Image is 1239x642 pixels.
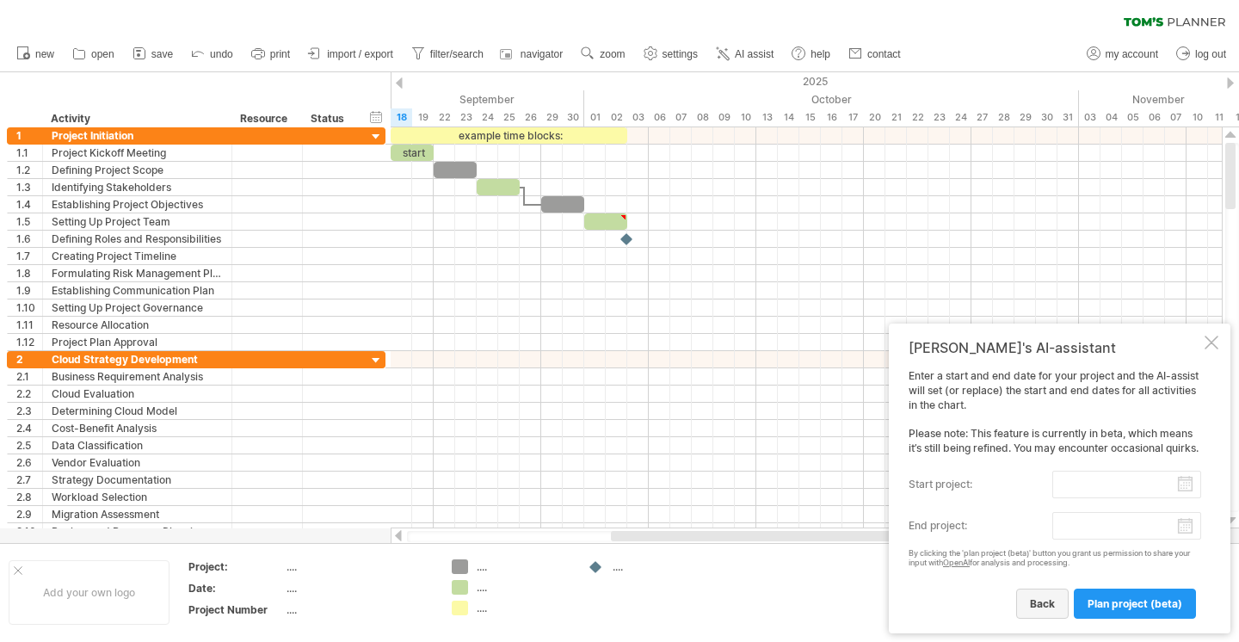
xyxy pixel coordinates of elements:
div: Project Kickoff Meeting [52,145,223,161]
div: By clicking the 'plan project (beta)' button you grant us permission to share your input with for... [909,549,1201,568]
div: 1.1 [16,145,42,161]
div: start [391,145,434,161]
div: 1.6 [16,231,42,247]
div: Thursday, 23 October 2025 [928,108,950,127]
span: open [91,48,114,60]
a: my account [1082,43,1163,65]
div: Activity [51,110,222,127]
a: settings [639,43,703,65]
div: Vendor Evaluation [52,454,223,471]
div: Friday, 17 October 2025 [842,108,864,127]
div: 1.4 [16,196,42,213]
div: 2.1 [16,368,42,385]
div: Date: [188,581,283,596]
a: help [787,43,835,65]
a: import / export [304,43,398,65]
div: Monday, 3 November 2025 [1079,108,1100,127]
a: back [1016,589,1069,619]
div: Establishing Project Objectives [52,196,223,213]
div: Wednesday, 24 September 2025 [477,108,498,127]
div: Setting Up Project Governance [52,299,223,316]
div: Friday, 10 October 2025 [735,108,756,127]
div: Tuesday, 28 October 2025 [993,108,1014,127]
div: .... [477,559,570,574]
div: Determining Cloud Model [52,403,223,419]
div: Tuesday, 30 September 2025 [563,108,584,127]
div: Setting Up Project Team [52,213,223,230]
div: 1.8 [16,265,42,281]
span: AI assist [735,48,774,60]
a: open [68,43,120,65]
div: Project: [188,559,283,574]
div: Tuesday, 23 September 2025 [455,108,477,127]
div: Status [311,110,348,127]
div: 2.6 [16,454,42,471]
div: Monday, 10 November 2025 [1187,108,1208,127]
div: 1.10 [16,299,42,316]
div: 2.8 [16,489,42,505]
div: 2.3 [16,403,42,419]
div: Thursday, 9 October 2025 [713,108,735,127]
span: plan project (beta) [1088,597,1182,610]
div: Backup and Recovery Planning [52,523,223,540]
span: contact [867,48,901,60]
div: Thursday, 25 September 2025 [498,108,520,127]
div: Tuesday, 11 November 2025 [1208,108,1230,127]
div: Enter a start and end date for your project and the AI-assist will set (or replace) the start and... [909,369,1201,618]
div: example time blocks: [391,127,627,144]
div: Tuesday, 4 November 2025 [1100,108,1122,127]
div: Cloud Evaluation [52,386,223,402]
a: filter/search [407,43,489,65]
div: 1.9 [16,282,42,299]
div: Defining Project Scope [52,162,223,178]
div: Identifying Stakeholders [52,179,223,195]
div: Monday, 27 October 2025 [971,108,993,127]
span: save [151,48,173,60]
label: end project: [909,512,1052,540]
div: 2.4 [16,420,42,436]
div: Cost-Benefit Analysis [52,420,223,436]
div: 2 [16,351,42,367]
span: print [270,48,290,60]
div: 1.3 [16,179,42,195]
div: October 2025 [584,90,1079,108]
div: Strategy Documentation [52,472,223,488]
div: Resource [240,110,293,127]
div: Monday, 20 October 2025 [864,108,885,127]
div: [PERSON_NAME]'s AI-assistant [909,339,1201,356]
div: .... [287,602,431,617]
a: zoom [576,43,630,65]
div: Migration Assessment [52,506,223,522]
div: 1 [16,127,42,144]
div: 1.11 [16,317,42,333]
div: Thursday, 30 October 2025 [1036,108,1057,127]
div: Resource Allocation [52,317,223,333]
span: zoom [600,48,625,60]
div: Friday, 3 October 2025 [627,108,649,127]
div: Formulating Risk Management Plan [52,265,223,281]
div: Workload Selection [52,489,223,505]
div: 1.5 [16,213,42,230]
div: Wednesday, 8 October 2025 [692,108,713,127]
span: log out [1195,48,1226,60]
div: Tuesday, 21 October 2025 [885,108,907,127]
span: navigator [521,48,563,60]
div: Data Classification [52,437,223,454]
span: settings [663,48,698,60]
div: Cloud Strategy Development [52,351,223,367]
a: undo [187,43,238,65]
a: print [247,43,295,65]
span: import / export [327,48,393,60]
div: Thursday, 16 October 2025 [821,108,842,127]
div: 2.7 [16,472,42,488]
div: Friday, 7 November 2025 [1165,108,1187,127]
div: .... [287,559,431,574]
span: undo [210,48,233,60]
div: .... [287,581,431,596]
div: Friday, 19 September 2025 [412,108,434,127]
div: Friday, 24 October 2025 [950,108,971,127]
div: Tuesday, 14 October 2025 [778,108,799,127]
a: contact [844,43,906,65]
span: new [35,48,54,60]
div: Establishing Communication Plan [52,282,223,299]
